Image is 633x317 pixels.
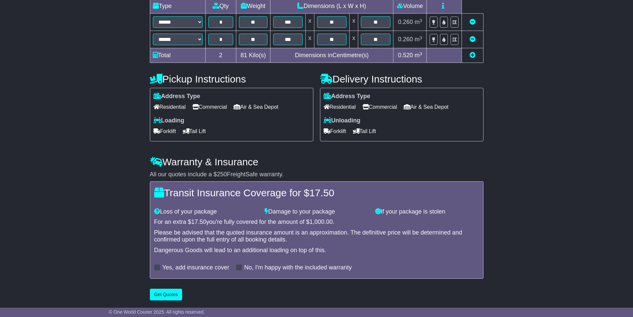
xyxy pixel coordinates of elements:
[324,102,356,112] span: Residential
[420,35,422,40] sup: 3
[415,19,422,25] span: m
[309,219,333,225] span: 1,000.00
[420,51,422,56] sup: 3
[154,229,479,243] div: Please be advised that the quoted insurance amount is an approximation. The definitive price will...
[350,31,358,48] td: x
[241,52,247,59] span: 81
[150,48,205,63] td: Total
[398,19,413,25] span: 0.260
[244,264,352,271] label: No, I'm happy with the included warranty
[154,117,184,124] label: Loading
[353,126,376,136] span: Tail Lift
[205,48,236,63] td: 2
[162,264,229,271] label: Yes, add insurance cover
[398,36,413,43] span: 0.260
[324,126,346,136] span: Forklift
[236,48,270,63] td: Kilo(s)
[154,187,479,198] h4: Transit Insurance Coverage for $
[150,74,313,84] h4: Pickup Instructions
[305,14,314,31] td: x
[150,156,483,167] h4: Warranty & Insurance
[324,117,361,124] label: Unloading
[309,187,334,198] span: 17.50
[324,93,370,100] label: Address Type
[154,102,186,112] span: Residential
[217,171,227,178] span: 250
[470,36,475,43] a: Remove this item
[415,52,422,59] span: m
[270,48,393,63] td: Dimensions in Centimetre(s)
[372,208,482,216] div: If your package is stolen
[154,219,479,226] div: For an extra $ you're fully covered for the amount of $ .
[191,219,206,225] span: 17.50
[183,126,206,136] span: Tail Lift
[350,14,358,31] td: x
[470,52,475,59] a: Add new item
[151,208,262,216] div: Loss of your package
[404,102,449,112] span: Air & Sea Depot
[320,74,483,84] h4: Delivery Instructions
[420,18,422,23] sup: 3
[192,102,227,112] span: Commercial
[398,52,413,59] span: 0.520
[470,19,475,25] a: Remove this item
[154,247,479,254] div: Dangerous Goods will lead to an additional loading on top of this.
[109,309,205,315] span: © One World Courier 2025. All rights reserved.
[261,208,372,216] div: Damage to your package
[234,102,278,112] span: Air & Sea Depot
[150,171,483,178] div: All our quotes include a $ FreightSafe warranty.
[150,289,182,300] button: Get Quotes
[415,36,422,43] span: m
[305,31,314,48] td: x
[363,102,397,112] span: Commercial
[154,126,176,136] span: Forklift
[154,93,200,100] label: Address Type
